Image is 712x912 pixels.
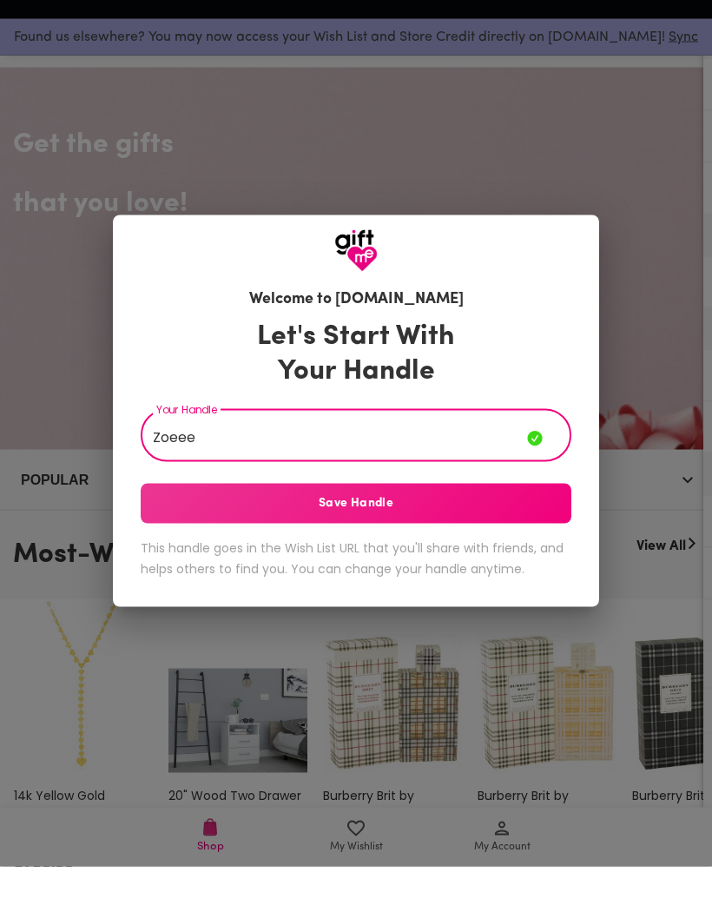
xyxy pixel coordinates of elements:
[249,334,464,357] h6: Welcome to [DOMAIN_NAME]
[235,365,477,434] h3: Let's Start With Your Handle
[334,274,378,318] img: GiftMe Logo
[141,539,571,558] span: Save Handle
[141,459,527,507] input: Your Handle
[141,529,571,569] button: Save Handle
[141,583,571,625] h6: This handle goes in the Wish List URL that you'll share with friends, and helps others to find yo...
